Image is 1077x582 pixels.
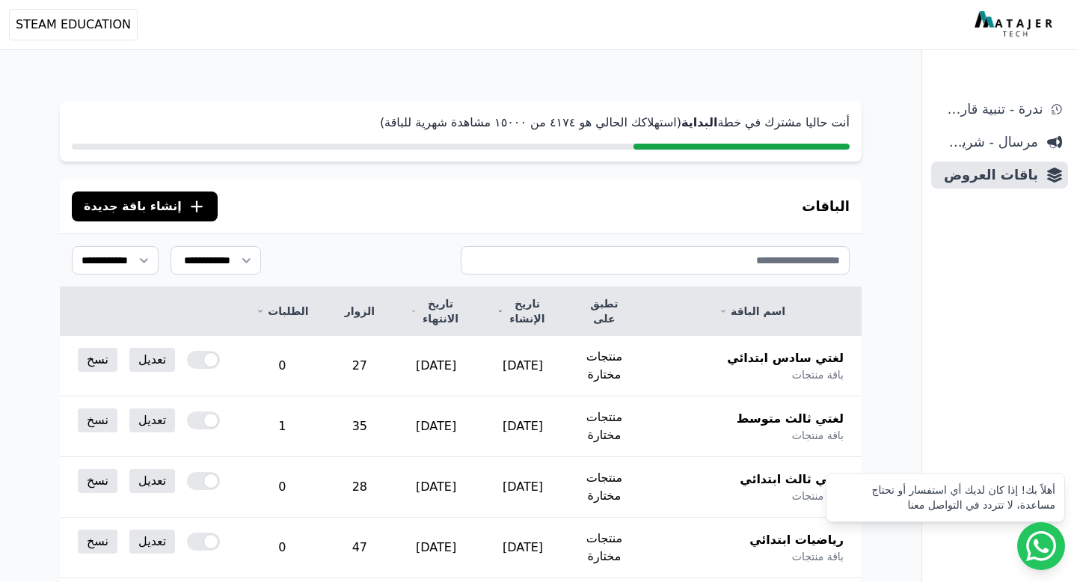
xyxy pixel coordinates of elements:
td: [DATE] [479,457,566,518]
td: [DATE] [393,518,479,578]
a: اسم الباقة [660,304,844,319]
td: منتجات مختارة [566,336,642,396]
td: [DATE] [479,396,566,457]
td: 0 [238,518,326,578]
td: 0 [238,457,326,518]
a: تعديل [129,408,175,432]
div: أهلاً بك! إذا كان لديك أي استفسار أو تحتاج مساعدة، لا تتردد في التواصل معنا [835,483,1055,512]
td: 1 [238,396,326,457]
button: STEAM EDUCATION [9,9,138,40]
td: منتجات مختارة [566,396,642,457]
a: تعديل [129,530,175,554]
span: ندرة - تنبية قارب علي النفاذ [937,99,1043,120]
a: تعديل [129,469,175,493]
td: 0 [238,336,326,396]
span: مرسال - شريط دعاية [937,132,1038,153]
td: منتجات مختارة [566,518,642,578]
span: باقة منتجات [792,549,844,564]
td: [DATE] [393,396,479,457]
td: [DATE] [479,518,566,578]
td: [DATE] [479,336,566,396]
td: [DATE] [393,336,479,396]
a: نسخ [78,348,117,372]
span: باقات العروض [937,165,1038,186]
a: نسخ [78,530,117,554]
td: 27 [327,336,393,396]
th: الزوار [327,287,393,336]
h3: الباقات [802,196,850,217]
a: تاريخ الانتهاء [411,296,461,326]
span: لغتي ثالث متوسط [737,410,844,428]
button: إنشاء باقة جديدة [72,192,218,221]
span: لغتي ثالث ابتدائي [740,471,844,488]
span: STEAM EDUCATION [16,16,131,34]
span: باقة منتجات [792,428,844,443]
span: رياضيات ابتدائي [749,531,844,549]
img: MatajerTech Logo [975,11,1056,38]
a: نسخ [78,408,117,432]
th: تطبق على [566,287,642,336]
td: [DATE] [393,457,479,518]
a: تعديل [129,348,175,372]
span: باقة منتجات [792,367,844,382]
td: 35 [327,396,393,457]
span: إنشاء باقة جديدة [84,197,182,215]
span: باقة منتجات [792,488,844,503]
strong: البداية [681,115,717,129]
a: تاريخ الإنشاء [497,296,548,326]
a: نسخ [78,469,117,493]
td: منتجات مختارة [566,457,642,518]
a: الطلبات [256,304,308,319]
p: أنت حاليا مشترك في خطة (استهلاكك الحالي هو ٤١٧٤ من ١٥۰۰۰ مشاهدة شهرية للباقة) [72,114,850,132]
td: 47 [327,518,393,578]
span: لغتي سادس ابتدائي [727,349,844,367]
td: 28 [327,457,393,518]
